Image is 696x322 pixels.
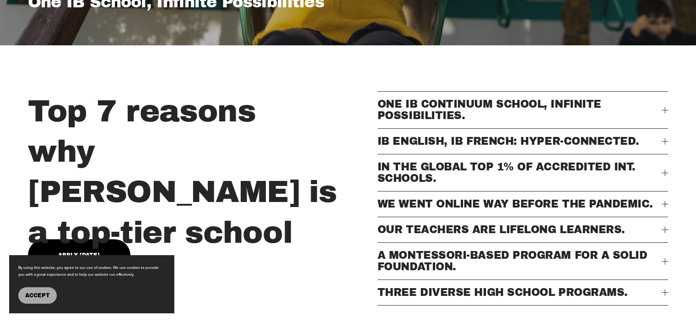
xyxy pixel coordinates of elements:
[378,250,662,273] span: A MONTESSORI-BASED PROGRAM FOR A SOLID FOUNDATION.
[378,198,662,210] span: WE WENT ONLINE WAY BEFORE THE PANDEMIC.
[25,292,50,299] span: Accept
[28,91,372,253] h2: Top 7 reasons why [PERSON_NAME] is a top-tier school
[9,255,174,313] section: Cookie banner
[378,98,662,121] span: ONE IB CONTINUUM SCHOOL, INFINITE POSSIBILITIES.
[378,280,668,305] button: THREE DIVERSE HIGH SCHOOL PROGRAMS.
[378,92,668,128] button: ONE IB CONTINUUM SCHOOL, INFINITE POSSIBILITIES.
[378,224,662,235] span: OUR TEACHERS ARE LIFELONG LEARNERS.
[378,191,668,217] button: WE WENT ONLINE WAY BEFORE THE PANDEMIC.
[378,217,668,242] button: OUR TEACHERS ARE LIFELONG LEARNERS.
[378,129,668,154] button: IB ENGLISH, IB FRENCH: HYPER-CONNECTED.
[378,154,668,191] button: IN THE GLOBAL TOP 1% OF ACCREDITED INT. SCHOOLS.
[378,243,668,279] button: A MONTESSORI-BASED PROGRAM FOR A SOLID FOUNDATION.
[18,264,165,278] p: By using this website, you agree to our use of cookies. We use cookies to provide you with a grea...
[18,287,57,304] button: Accept
[378,287,662,298] span: THREE DIVERSE HIGH SCHOOL PROGRAMS.
[378,161,662,184] span: IN THE GLOBAL TOP 1% OF ACCREDITED INT. SCHOOLS.
[378,136,662,147] span: IB ENGLISH, IB FRENCH: HYPER-CONNECTED.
